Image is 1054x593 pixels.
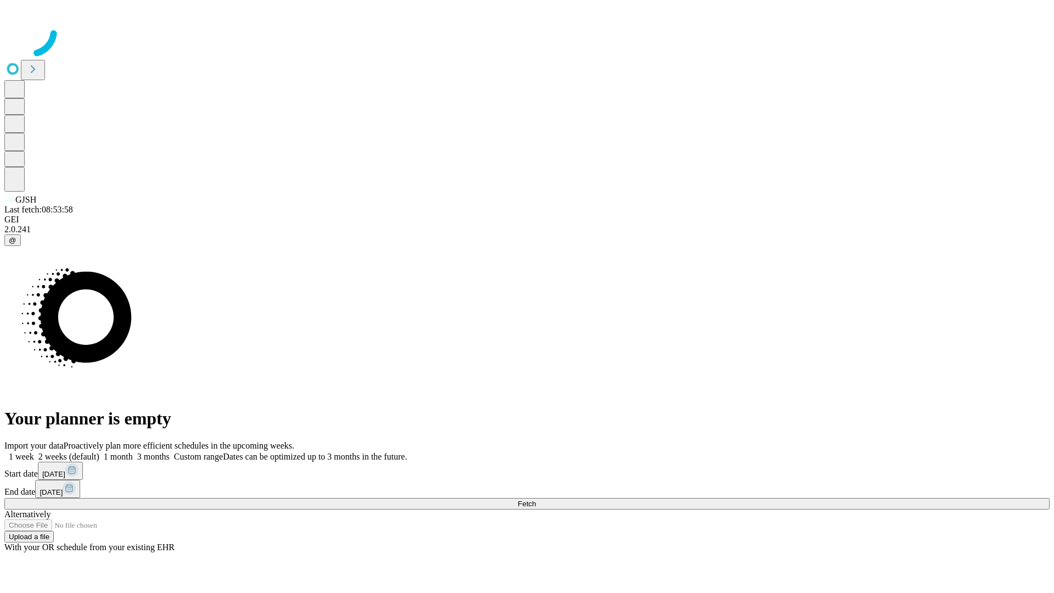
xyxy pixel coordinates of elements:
[104,452,133,461] span: 1 month
[4,215,1050,225] div: GEI
[4,441,64,450] span: Import your data
[223,452,407,461] span: Dates can be optimized up to 3 months in the future.
[38,462,83,480] button: [DATE]
[4,531,54,542] button: Upload a file
[4,462,1050,480] div: Start date
[4,498,1050,510] button: Fetch
[9,452,34,461] span: 1 week
[64,441,294,450] span: Proactively plan more efficient schedules in the upcoming weeks.
[15,195,36,204] span: GJSH
[9,236,16,244] span: @
[4,234,21,246] button: @
[4,542,175,552] span: With your OR schedule from your existing EHR
[4,225,1050,234] div: 2.0.241
[42,470,65,478] span: [DATE]
[35,480,80,498] button: [DATE]
[38,452,99,461] span: 2 weeks (default)
[4,480,1050,498] div: End date
[40,488,63,496] span: [DATE]
[4,409,1050,429] h1: Your planner is empty
[4,205,73,214] span: Last fetch: 08:53:58
[174,452,223,461] span: Custom range
[4,510,51,519] span: Alternatively
[518,500,536,508] span: Fetch
[137,452,170,461] span: 3 months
